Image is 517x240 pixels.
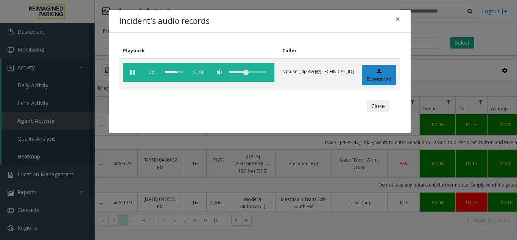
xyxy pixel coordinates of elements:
span: × [396,14,400,24]
div: volume level [229,63,267,82]
th: Caller [279,43,358,58]
button: Close [367,100,389,112]
span: playback speed button [142,63,161,82]
div: scrub bar [165,63,184,82]
th: Playback [119,43,279,58]
a: Download [362,65,396,86]
button: Close [390,10,405,28]
h4: Incident's audio records [119,15,210,27]
p: sip:user_4j24Vq@[TECHNICAL_ID] [282,68,354,75]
